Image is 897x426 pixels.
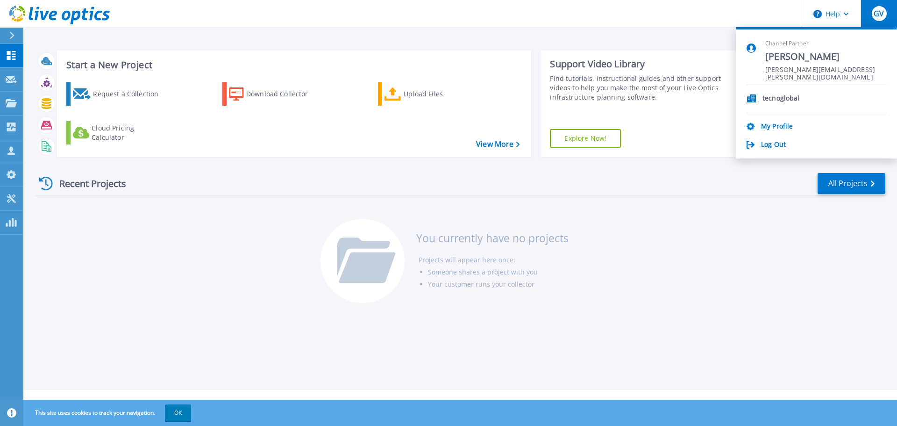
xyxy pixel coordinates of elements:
a: My Profile [761,123,793,131]
a: Request a Collection [66,82,171,106]
div: Cloud Pricing Calculator [92,123,166,142]
a: Upload Files [378,82,482,106]
span: Channel Partner [765,40,886,48]
a: Cloud Pricing Calculator [66,121,171,144]
a: Explore Now! [550,129,621,148]
div: Find tutorials, instructional guides and other support videos to help you make the most of your L... [550,74,726,102]
button: OK [165,404,191,421]
a: View More [476,140,520,149]
span: This site uses cookies to track your navigation. [26,404,191,421]
div: Request a Collection [93,85,168,103]
span: [PERSON_NAME][EMAIL_ADDRESS][PERSON_NAME][DOMAIN_NAME] [765,66,886,75]
div: Upload Files [404,85,478,103]
a: Download Collector [222,82,327,106]
a: Log Out [761,141,786,150]
h3: Start a New Project [66,60,520,70]
span: GV [874,10,884,17]
h3: You currently have no projects [416,233,569,243]
a: All Projects [818,173,885,194]
li: Someone shares a project with you [428,266,569,278]
div: Support Video Library [550,58,726,70]
li: Your customer runs your collector [428,278,569,290]
div: Download Collector [246,85,321,103]
p: tecnoglobal [762,94,800,103]
li: Projects will appear here once: [419,254,569,266]
div: Recent Projects [36,172,139,195]
span: [PERSON_NAME] [765,51,886,63]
